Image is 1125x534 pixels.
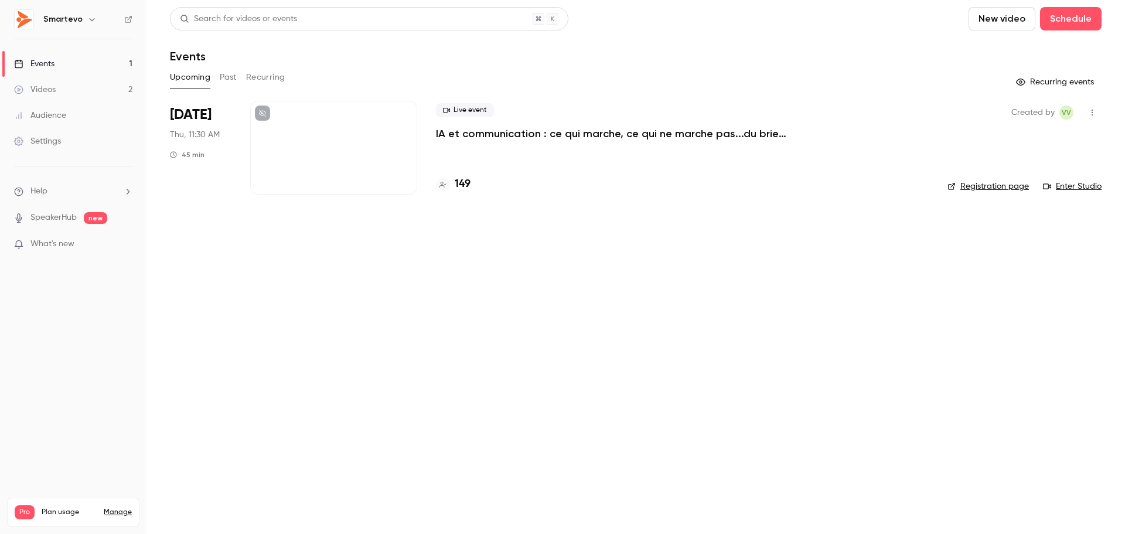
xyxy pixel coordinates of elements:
[220,68,237,87] button: Past
[246,68,285,87] button: Recurring
[947,181,1029,192] a: Registration page
[42,508,97,517] span: Plan usage
[14,110,66,121] div: Audience
[15,505,35,519] span: Pro
[14,135,61,147] div: Settings
[1011,73,1102,91] button: Recurring events
[455,176,471,192] h4: 149
[170,150,204,159] div: 45 min
[969,7,1035,30] button: New video
[104,508,132,517] a: Manage
[15,10,33,29] img: Smartevo
[14,185,132,198] li: help-dropdown-opener
[43,13,83,25] h6: Smartevo
[30,185,47,198] span: Help
[30,238,74,250] span: What's new
[1011,106,1055,120] span: Created by
[30,212,77,224] a: SpeakerHub
[170,129,220,141] span: Thu, 11:30 AM
[170,49,206,63] h1: Events
[436,176,471,192] a: 149
[1059,106,1073,120] span: Virginie Vovard
[170,106,212,124] span: [DATE]
[1062,106,1071,120] span: VV
[14,58,54,70] div: Events
[1043,181,1102,192] a: Enter Studio
[180,13,297,25] div: Search for videos or events
[1040,7,1102,30] button: Schedule
[14,84,56,96] div: Videos
[170,68,210,87] button: Upcoming
[436,103,494,117] span: Live event
[170,101,231,195] div: Sep 25 Thu, 11:30 AM (Europe/Paris)
[84,212,107,224] span: new
[436,127,787,141] a: IA et communication : ce qui marche, ce qui ne marche pas...du brief à la publication ?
